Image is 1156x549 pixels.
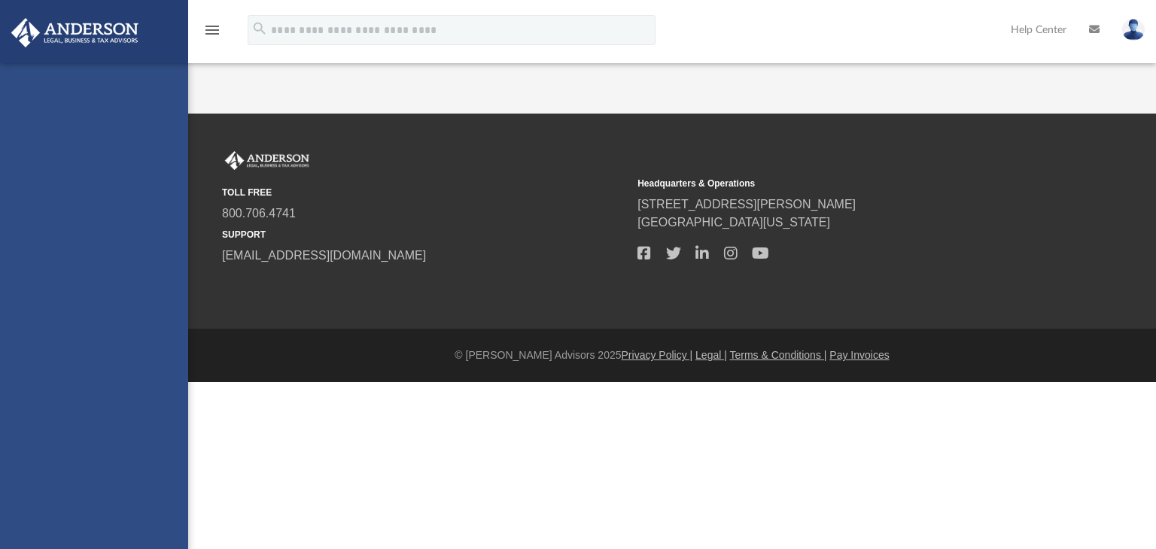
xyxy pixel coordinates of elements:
[637,198,856,211] a: [STREET_ADDRESS][PERSON_NAME]
[637,177,1042,190] small: Headquarters & Operations
[251,20,268,37] i: search
[222,249,426,262] a: [EMAIL_ADDRESS][DOMAIN_NAME]
[188,347,1156,363] div: © [PERSON_NAME] Advisors 2025
[7,18,143,47] img: Anderson Advisors Platinum Portal
[1122,19,1145,41] img: User Pic
[222,186,627,199] small: TOLL FREE
[203,29,221,39] a: menu
[222,228,627,241] small: SUPPORT
[637,216,830,229] a: [GEOGRAPHIC_DATA][US_STATE]
[622,349,693,361] a: Privacy Policy |
[222,207,296,220] a: 800.706.4741
[730,349,827,361] a: Terms & Conditions |
[695,349,727,361] a: Legal |
[203,21,221,39] i: menu
[222,151,312,171] img: Anderson Advisors Platinum Portal
[829,349,889,361] a: Pay Invoices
